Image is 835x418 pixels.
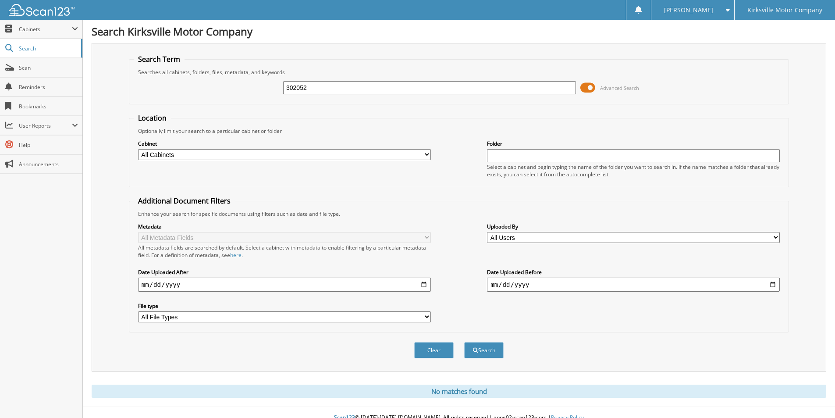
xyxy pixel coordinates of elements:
img: scan123-logo-white.svg [9,4,75,16]
span: Advanced Search [600,85,639,91]
input: start [138,278,431,292]
span: Kirksville Motor Company [747,7,822,13]
legend: Additional Document Filters [134,196,235,206]
div: No matches found [92,385,826,398]
label: Folder [487,140,780,147]
legend: Search Term [134,54,185,64]
label: Metadata [138,223,431,230]
div: All metadata fields are searched by default. Select a cabinet with metadata to enable filtering b... [138,244,431,259]
label: Date Uploaded Before [487,268,780,276]
h1: Search Kirksville Motor Company [92,24,826,39]
span: Announcements [19,161,78,168]
a: here [230,251,242,259]
span: [PERSON_NAME] [664,7,713,13]
label: Uploaded By [487,223,780,230]
div: Optionally limit your search to a particular cabinet or folder [134,127,784,135]
span: User Reports [19,122,72,129]
button: Search [464,342,504,358]
label: File type [138,302,431,310]
span: Reminders [19,83,78,91]
input: end [487,278,780,292]
span: Help [19,141,78,149]
span: Scan [19,64,78,71]
span: Bookmarks [19,103,78,110]
div: Select a cabinet and begin typing the name of the folder you want to search in. If the name match... [487,163,780,178]
div: Enhance your search for specific documents using filters such as date and file type. [134,210,784,218]
div: Searches all cabinets, folders, files, metadata, and keywords [134,68,784,76]
legend: Location [134,113,171,123]
span: Search [19,45,77,52]
label: Date Uploaded After [138,268,431,276]
button: Clear [414,342,454,358]
label: Cabinet [138,140,431,147]
span: Cabinets [19,25,72,33]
